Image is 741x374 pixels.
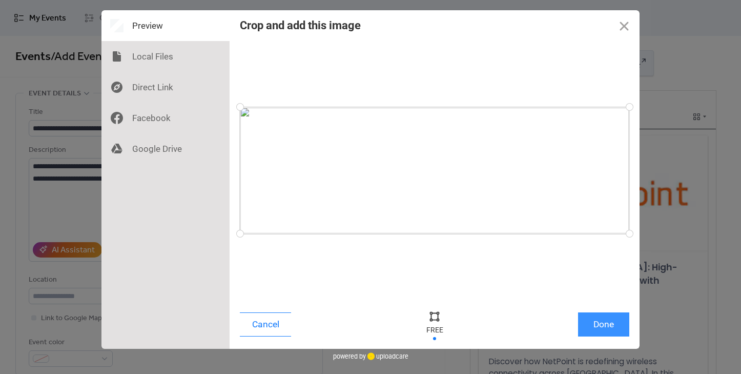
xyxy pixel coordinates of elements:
button: Done [578,312,629,337]
div: powered by [333,349,408,364]
div: Preview [101,10,230,41]
div: Facebook [101,103,230,133]
div: Direct Link [101,72,230,103]
button: Cancel [240,312,291,337]
div: Google Drive [101,133,230,164]
a: uploadcare [366,352,408,360]
div: Local Files [101,41,230,72]
button: Close [609,10,640,41]
div: Crop and add this image [240,19,361,32]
